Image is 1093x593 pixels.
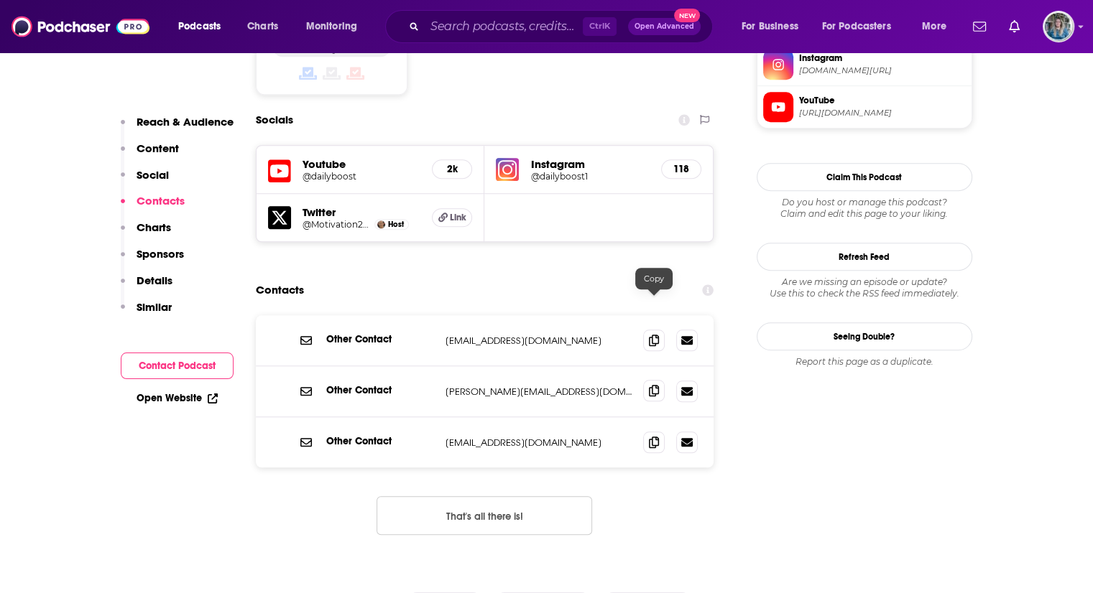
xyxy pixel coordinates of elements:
a: Link [432,208,472,227]
a: Show notifications dropdown [1003,14,1025,39]
a: @dailyboost1 [530,171,650,182]
p: Contacts [137,194,185,207]
p: Reach & Audience [137,115,234,129]
button: Content [121,141,179,168]
button: Sponsors [121,247,184,274]
span: Charts [247,17,278,37]
img: Podchaser - Follow, Share and Rate Podcasts [11,13,149,40]
img: Scott Smith [377,220,385,228]
button: Reach & Audience [121,115,234,141]
p: Charts [137,220,171,234]
span: instagram.com/dailyboost1 [799,65,966,76]
span: Host [388,220,404,229]
h5: Instagram [530,157,650,171]
button: Details [121,274,172,300]
button: Contacts [121,194,185,220]
div: Claim and edit this page to your liking. [757,197,972,220]
button: Show profile menu [1043,11,1074,42]
span: Link [450,212,466,223]
a: @Motivation2Move [303,219,372,230]
span: For Business [742,17,798,37]
h5: Youtube [303,157,421,171]
p: Other Contact [326,333,434,345]
span: https://www.youtube.com/@dailyboost [799,108,966,118]
p: Other Contact [326,435,434,447]
p: [EMAIL_ADDRESS][DOMAIN_NAME] [446,335,632,347]
button: Similar [121,300,172,327]
p: Sponsors [137,247,184,261]
h2: Socials [256,106,293,134]
a: Instagram[DOMAIN_NAME][URL] [763,50,966,80]
h5: 2k [444,163,460,175]
p: Other Contact [326,384,434,396]
button: open menu [732,15,816,38]
span: Instagram [799,52,966,65]
a: YouTube[URL][DOMAIN_NAME] [763,92,966,122]
div: Report this page as a duplicate. [757,356,972,368]
a: Open Website [137,392,218,404]
h5: 118 [673,163,689,175]
span: For Podcasters [822,17,891,37]
a: Seeing Double? [757,322,972,350]
div: Copy [635,268,673,289]
button: Charts [121,220,171,247]
h2: Contacts [256,276,304,304]
p: Content [137,141,179,155]
span: Do you host or manage this podcast? [757,197,972,208]
span: Podcasts [178,17,221,37]
p: Details [137,274,172,287]
p: [PERSON_NAME][EMAIL_ADDRESS][DOMAIN_NAME] [446,386,632,398]
span: YouTube [799,94,966,107]
button: open menu [912,15,964,38]
a: @dailyboost [303,171,421,182]
p: Similar [137,300,172,314]
div: Search podcasts, credits, & more... [399,10,727,43]
span: New [674,9,700,22]
button: Open AdvancedNew [628,18,701,35]
span: Monitoring [306,17,357,37]
span: Ctrl K [583,17,617,36]
button: open menu [296,15,376,38]
span: More [922,17,946,37]
button: Contact Podcast [121,352,234,379]
button: Social [121,168,169,195]
img: iconImage [496,158,519,181]
input: Search podcasts, credits, & more... [425,15,583,38]
p: [EMAIL_ADDRESS][DOMAIN_NAME] [446,436,632,449]
div: Are we missing an episode or update? Use this to check the RSS feed immediately. [757,276,972,299]
button: open menu [168,15,239,38]
button: Refresh Feed [757,243,972,271]
h5: Twitter [303,205,421,219]
img: User Profile [1043,11,1074,42]
span: Logged in as EllaDavidson [1043,11,1074,42]
button: Claim This Podcast [757,163,972,191]
button: open menu [813,15,912,38]
a: Charts [238,15,287,38]
a: Show notifications dropdown [967,14,992,39]
p: Social [137,168,169,182]
button: Nothing here. [377,496,592,535]
span: Open Advanced [635,23,694,30]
